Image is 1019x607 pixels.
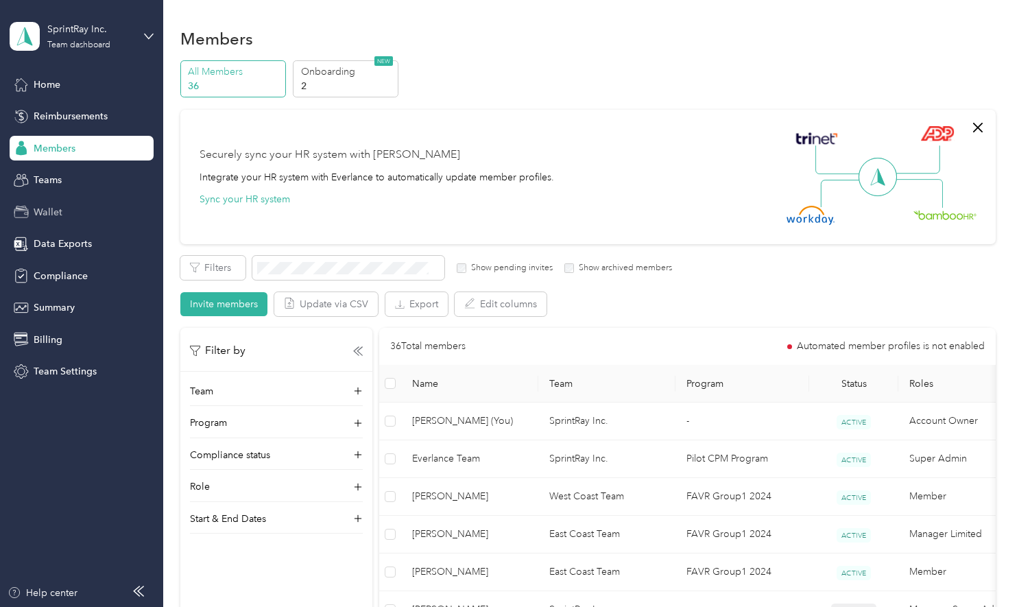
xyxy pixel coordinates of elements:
[675,516,809,554] td: FAVR Group1 2024
[401,554,538,591] td: Michael R. Liscsak
[190,512,266,526] p: Start & End Dates
[675,365,809,403] th: Program
[920,126,954,141] img: ADP
[401,516,538,554] td: Nancy K. Oneal-Jackson
[34,78,60,92] span: Home
[892,145,940,174] img: Line Right Up
[895,179,943,209] img: Line Right Down
[797,342,985,351] span: Automated member profiles is not enabled
[675,554,809,591] td: FAVR Group1 2024
[942,530,1019,607] iframe: Everlance-gr Chat Button Frame
[787,206,835,225] img: Workday
[675,403,809,440] td: -
[538,365,675,403] th: Team
[34,173,62,187] span: Teams
[401,403,538,440] td: Jennifer Killian (You)
[34,269,88,283] span: Compliance
[190,448,270,462] p: Compliance status
[538,516,675,554] td: East Coast Team
[385,292,448,316] button: Export
[301,64,394,79] p: Onboarding
[180,256,245,280] button: Filters
[34,141,75,156] span: Members
[837,453,871,467] span: ACTIVE
[401,365,538,403] th: Name
[180,32,253,46] h1: Members
[412,527,527,542] span: [PERSON_NAME]
[538,554,675,591] td: East Coast Team
[837,566,871,580] span: ACTIVE
[538,403,675,440] td: SprintRay Inc.
[538,478,675,516] td: West Coast Team
[34,109,108,123] span: Reimbursements
[190,342,245,359] p: Filter by
[34,237,92,251] span: Data Exports
[412,414,527,429] span: [PERSON_NAME] (You)
[47,41,110,49] div: Team dashboard
[34,300,75,315] span: Summary
[200,170,554,185] div: Integrate your HR system with Everlance to automatically update member profiles.
[374,56,393,66] span: NEW
[675,440,809,478] td: Pilot CPM Program
[200,147,460,163] div: Securely sync your HR system with [PERSON_NAME]
[8,586,77,600] button: Help center
[401,478,538,516] td: Joseph J. Dalpiaz
[47,22,133,36] div: SprintRay Inc.
[190,416,227,430] p: Program
[34,205,62,219] span: Wallet
[820,179,868,207] img: Line Left Down
[190,384,213,398] p: Team
[412,378,527,390] span: Name
[412,564,527,580] span: [PERSON_NAME]
[188,64,281,79] p: All Members
[190,479,210,494] p: Role
[466,262,553,274] label: Show pending invites
[301,79,394,93] p: 2
[837,528,871,543] span: ACTIVE
[34,364,97,379] span: Team Settings
[412,489,527,504] span: [PERSON_NAME]
[837,415,871,429] span: ACTIVE
[412,451,527,466] span: Everlance Team
[675,478,809,516] td: FAVR Group1 2024
[793,129,841,148] img: Trinet
[538,440,675,478] td: SprintRay Inc.
[34,333,62,347] span: Billing
[809,365,898,403] th: Status
[815,145,863,175] img: Line Left Up
[401,440,538,478] td: Everlance Team
[913,210,976,219] img: BambooHR
[837,490,871,505] span: ACTIVE
[455,292,547,316] button: Edit columns
[188,79,281,93] p: 36
[180,292,267,316] button: Invite members
[200,192,290,206] button: Sync your HR system
[574,262,672,274] label: Show archived members
[274,292,378,316] button: Update via CSV
[390,339,466,354] p: 36 Total members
